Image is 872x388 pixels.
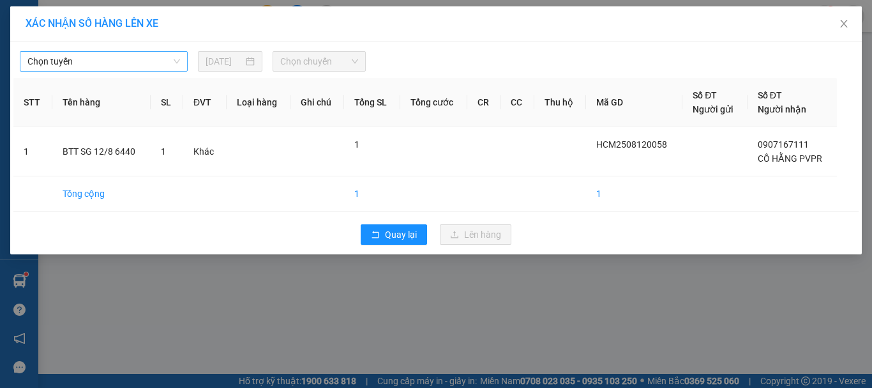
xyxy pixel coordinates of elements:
span: HCM2508120058 [596,139,667,150]
span: 0907167111 [758,139,809,150]
th: Thu hộ [534,78,586,127]
span: rollback [371,230,380,240]
span: Chọn tuyến [27,52,180,71]
span: close [839,19,849,29]
span: Số ĐT [758,90,782,100]
td: 1 [586,176,682,212]
button: Close [826,6,862,42]
span: Chọn chuyến [280,52,359,71]
td: BTT SG 12/8 6440 [52,127,151,176]
input: 12/08/2025 [206,54,243,68]
div: CÔ HẰNG PVPR [122,42,225,57]
th: STT [13,78,52,127]
span: 1 [161,146,166,157]
span: 1 [354,139,359,150]
span: XÁC NHẬN SỐ HÀNG LÊN XE [26,17,158,29]
th: SL [151,78,183,127]
span: Quay lại [385,228,417,242]
th: Tổng cước [400,78,467,127]
td: Tổng cộng [52,176,151,212]
span: Số ĐT [693,90,717,100]
td: 1 [13,127,52,176]
div: [PERSON_NAME] [11,11,113,40]
span: Nhận: [122,12,153,26]
th: Ghi chú [290,78,344,127]
th: Mã GD [586,78,682,127]
th: CC [500,78,534,127]
div: 0907167111 [122,57,225,75]
span: Gửi: [11,11,31,24]
td: Khác [183,127,227,176]
span: Người gửi [693,104,733,114]
th: CR [467,78,501,127]
button: uploadLên hàng [440,224,511,245]
div: VP [PERSON_NAME] [122,11,225,42]
span: CC [120,82,135,96]
th: Tên hàng [52,78,151,127]
span: CÔ HẰNG PVPR [758,153,822,164]
th: ĐVT [183,78,227,127]
span: Người nhận [758,104,806,114]
td: 1 [344,176,400,212]
th: Loại hàng [227,78,290,127]
button: rollbackQuay lại [361,224,427,245]
th: Tổng SL [344,78,400,127]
